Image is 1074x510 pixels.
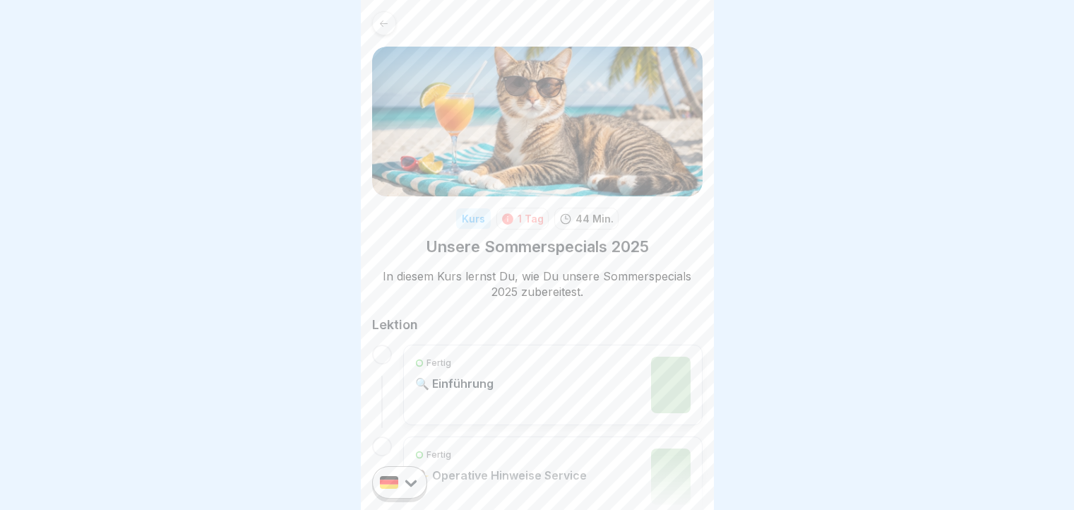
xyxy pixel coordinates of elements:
img: q97hh13t0a2y4i27iriyu0mz.png [651,357,691,413]
p: Fertig [426,449,451,461]
img: de.svg [380,476,398,489]
p: Fertig [426,357,451,369]
h1: Unsere Sommerspecials 2025 [426,237,649,257]
p: 🔍 Einführung [415,376,494,391]
img: tq9m61t15lf2zt9mx622xkq2.png [372,47,703,196]
a: Fertig🔍 Einführung [415,357,691,413]
p: 44 Min. [575,211,614,226]
div: Kurs [456,208,491,229]
img: hkfccmxirgzf58mme3p44h2j.png [651,449,691,505]
a: Fertig💁‍♀️ Operative Hinweise Service [415,449,691,505]
h2: Lektion [372,316,703,333]
div: 1 Tag [518,211,544,226]
p: In diesem Kurs lernst Du, wie Du unsere Sommerspecials 2025 zubereitest. [372,268,703,300]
